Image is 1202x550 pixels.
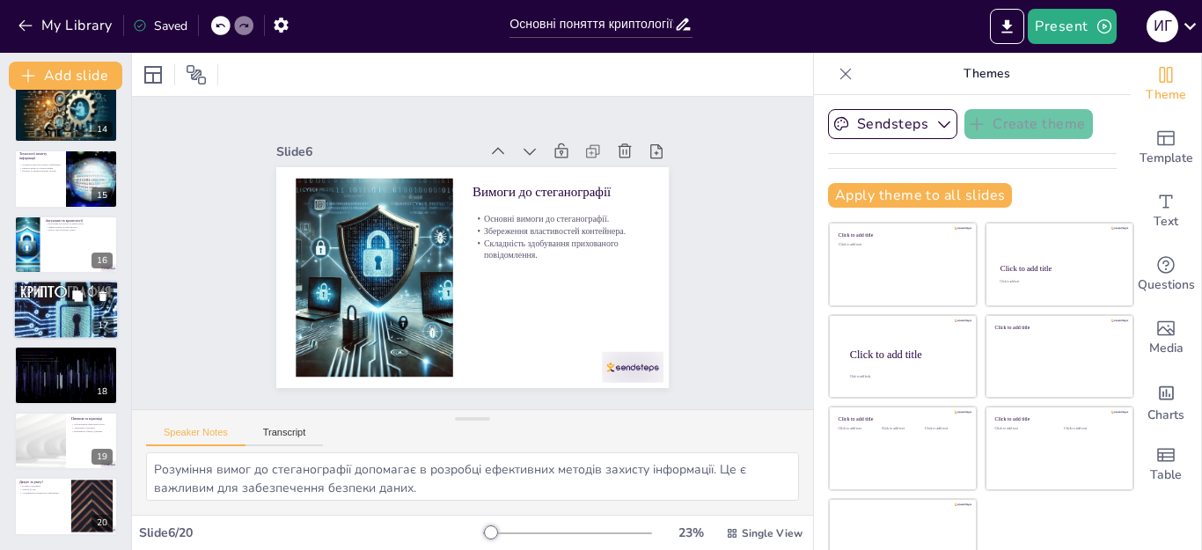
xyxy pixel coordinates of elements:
[71,426,113,429] p: Запитання учасників.
[92,515,113,531] div: 20
[1138,275,1195,295] span: Questions
[92,253,113,268] div: 16
[1131,53,1201,116] div: Change the overall theme
[995,427,1051,431] div: Click to add text
[19,151,61,161] p: Технології захисту інформації
[19,485,66,488] p: Подяка учасникам.
[92,384,113,400] div: 18
[18,293,114,297] p: Методи захисту.
[92,187,113,203] div: 15
[1000,264,1118,273] div: Click to add title
[670,524,712,541] div: 23 %
[92,121,113,137] div: 14
[14,150,118,208] div: 15
[287,123,490,161] div: Slide 6
[146,427,246,446] button: Speaker Notes
[19,98,113,101] p: Захист інформації від зловмисників.
[860,53,1113,95] p: Themes
[14,84,118,143] div: 14
[850,348,963,360] div: Click to add title
[1147,406,1184,425] span: Charts
[839,416,964,422] div: Click to add title
[13,280,119,340] div: 17
[71,423,113,427] p: Обговорення теми криптології.
[1028,9,1116,44] button: Present
[45,225,113,229] p: Цифровізація та кіберзагрози.
[14,216,118,274] div: 16
[1131,180,1201,243] div: Add text boxes
[18,290,114,294] p: Розуміння загроз.
[1147,9,1178,44] button: И Г
[139,61,167,89] div: Layout
[1131,306,1201,370] div: Add images, graphics, shapes or video
[1154,212,1178,231] span: Text
[19,166,61,170] p: Криптографія та стеганографія.
[1150,466,1182,485] span: Table
[1146,85,1186,105] span: Theme
[839,232,964,238] div: Click to add title
[1000,281,1117,284] div: Click to add text
[475,213,652,244] p: Основні вимоги до стеганографії.
[14,477,118,535] div: 20
[19,170,61,173] p: Фізичні та адміністративні заходи.
[246,427,324,446] button: Transcript
[14,346,118,404] div: 18
[45,217,113,223] p: Актуальність криптології
[14,412,118,470] div: 19
[19,94,113,98] p: Складність передачі секретних ключів.
[1131,243,1201,306] div: Get real-time input from your audience
[995,416,1121,422] div: Click to add title
[964,109,1093,139] button: Create theme
[13,11,120,40] button: My Library
[882,427,921,431] div: Click to add text
[995,324,1121,330] div: Click to add title
[19,359,113,363] p: Важливість продовження досліджень.
[1147,11,1178,42] div: И Г
[19,353,113,356] p: Необхідність досліджень.
[45,222,113,225] p: Зростання актуальності криптології.
[71,429,113,433] p: Важливість обміну думками.
[828,109,957,139] button: Sendsteps
[1149,339,1184,358] span: Media
[472,237,650,280] p: Складність здобування прихованого повідомлення.
[19,91,113,94] p: Основні виклики криптографії.
[828,183,1012,208] button: Apply theme to all slides
[146,452,799,501] textarea: Розуміння вимог до стеганографії допомагає в розробці ефективних методів захисту інформації. Це є...
[139,524,483,541] div: Slide 6 / 20
[478,183,656,220] p: Вимоги до стеганографії
[92,449,113,465] div: 19
[45,228,113,231] p: Захист персональних даних.
[990,9,1024,44] button: Export to PowerPoint
[474,225,651,256] p: Збереження властивостей контейнера.
[19,480,66,485] p: Дякую за увагу!
[19,164,61,167] p: Основні технології захисту інформації.
[1131,433,1201,496] div: Add a table
[1131,116,1201,180] div: Add ready made slides
[839,243,964,247] div: Click to add text
[850,375,961,378] div: Click to add body
[19,87,113,92] p: Виклики криптографії
[18,282,114,288] p: Висновки
[1140,149,1193,168] span: Template
[1064,427,1119,431] div: Click to add text
[925,427,964,431] div: Click to add text
[9,62,122,90] button: Add slide
[509,11,674,37] input: Insert title
[839,427,878,431] div: Click to add text
[19,356,113,359] p: Нові рішення для захисту даних.
[1131,370,1201,433] div: Add charts and graphs
[186,64,207,85] span: Position
[71,416,113,422] p: Питання та відповіді
[18,287,114,290] p: Важливість криптології.
[92,285,114,306] button: Delete Slide
[19,348,113,354] p: Подальші дослідження
[19,491,66,495] p: Сподівання на корисність інформації.
[19,488,66,492] p: Заклик до дій.
[133,18,187,34] div: Saved
[92,319,114,334] div: 17
[67,285,88,306] button: Duplicate Slide
[742,526,803,540] span: Single View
